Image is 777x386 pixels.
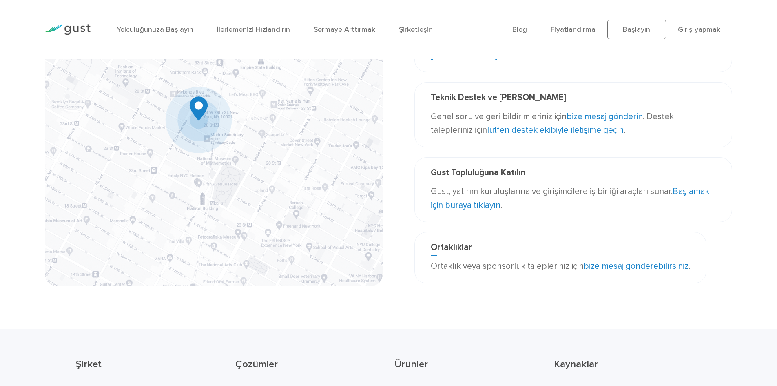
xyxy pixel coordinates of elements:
font: . [688,261,690,271]
a: Sermaye Arttırmak [314,25,375,34]
font: Gust, yatırım kuruluşlarına ve girişimcilere iş birliği araçları sunar. [431,186,673,196]
a: [EMAIL_ADDRESS][DOMAIN_NAME] [431,36,662,60]
a: İlerlemenizi Hızlandırın [217,25,290,34]
font: Genel soru ve geri bildirimleriniz için [431,112,567,122]
a: lütfen destek ekibiyle iletişime geçin [487,125,624,135]
font: Teknik Destek ve [PERSON_NAME] [431,92,566,103]
a: Blog [512,25,527,34]
font: . [624,125,625,135]
font: . Destek talepleriniz için [431,112,674,136]
a: bize mesaj gönderebilirsiniz [584,261,688,271]
a: Giriş yapmak [678,25,720,34]
font: Ürünler [394,358,428,370]
a: bize mesaj gönderin [567,112,643,122]
a: Başlayın [607,20,666,39]
font: Şirket [76,358,102,370]
font: Ortaklıklar [431,242,472,252]
a: Fiyatlandırma [551,25,595,34]
font: . [500,200,502,210]
font: Başlayın [623,25,650,34]
font: Çözümler [235,358,278,370]
font: Ortaklık veya sponsorluk talepleriniz için [431,261,584,271]
font: Gust Topluluğuna Katılın [431,167,525,178]
a: Başlamak için buraya tıklayın [431,186,709,210]
font: Kaynaklar [554,358,598,370]
a: Şirketleşin [399,25,433,34]
a: Yolculuğunuza Başlayın [117,25,193,34]
img: Gust Logo [45,24,91,35]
